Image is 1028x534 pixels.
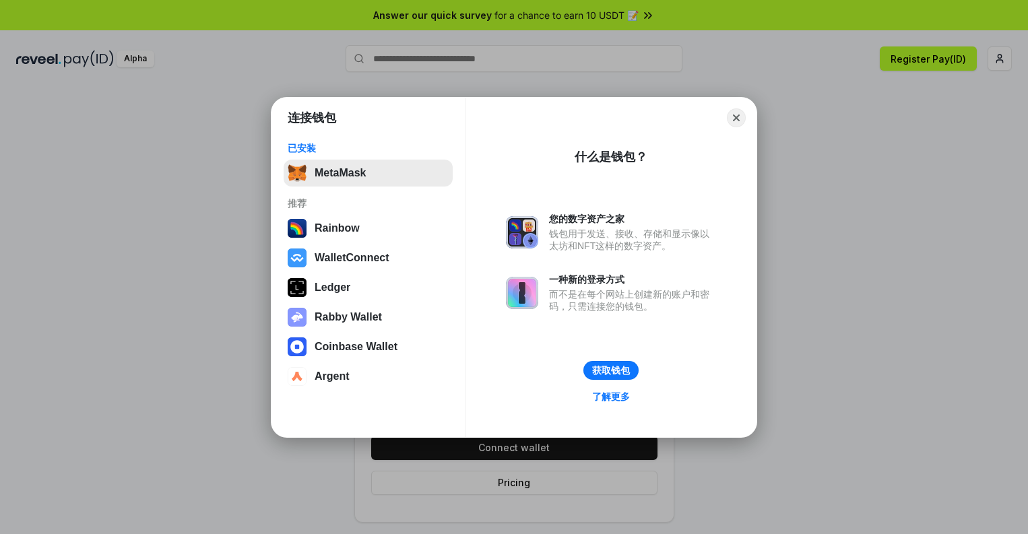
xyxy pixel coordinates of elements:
button: WalletConnect [284,244,453,271]
img: svg+xml,%3Csvg%20width%3D%22120%22%20height%3D%22120%22%20viewBox%3D%220%200%20120%20120%22%20fil... [288,219,307,238]
h1: 连接钱包 [288,110,336,126]
button: Ledger [284,274,453,301]
img: svg+xml,%3Csvg%20width%3D%2228%22%20height%3D%2228%22%20viewBox%3D%220%200%2028%2028%22%20fill%3D... [288,248,307,267]
div: 了解更多 [592,391,630,403]
img: svg+xml,%3Csvg%20width%3D%2228%22%20height%3D%2228%22%20viewBox%3D%220%200%2028%2028%22%20fill%3D... [288,337,307,356]
button: Close [727,108,746,127]
div: 获取钱包 [592,364,630,376]
div: Argent [315,370,350,382]
div: Rabby Wallet [315,311,382,323]
div: 一种新的登录方式 [549,273,716,286]
div: 推荐 [288,197,449,209]
div: WalletConnect [315,252,389,264]
div: Ledger [315,281,350,294]
button: 获取钱包 [583,361,639,380]
img: svg+xml,%3Csvg%20xmlns%3D%22http%3A%2F%2Fwww.w3.org%2F2000%2Fsvg%22%20width%3D%2228%22%20height%3... [288,278,307,297]
div: 已安装 [288,142,449,154]
a: 了解更多 [584,388,638,405]
button: Coinbase Wallet [284,333,453,360]
div: 什么是钱包？ [575,149,647,165]
img: svg+xml,%3Csvg%20width%3D%2228%22%20height%3D%2228%22%20viewBox%3D%220%200%2028%2028%22%20fill%3D... [288,367,307,386]
button: Rainbow [284,215,453,242]
img: svg+xml,%3Csvg%20xmlns%3D%22http%3A%2F%2Fwww.w3.org%2F2000%2Fsvg%22%20fill%3D%22none%22%20viewBox... [288,308,307,327]
div: Coinbase Wallet [315,341,397,353]
div: Rainbow [315,222,360,234]
button: MetaMask [284,160,453,187]
img: svg+xml,%3Csvg%20xmlns%3D%22http%3A%2F%2Fwww.w3.org%2F2000%2Fsvg%22%20fill%3D%22none%22%20viewBox... [506,216,538,248]
div: 而不是在每个网站上创建新的账户和密码，只需连接您的钱包。 [549,288,716,312]
div: 钱包用于发送、接收、存储和显示像以太坊和NFT这样的数字资产。 [549,228,716,252]
div: MetaMask [315,167,366,179]
div: 您的数字资产之家 [549,213,716,225]
img: svg+xml,%3Csvg%20fill%3D%22none%22%20height%3D%2233%22%20viewBox%3D%220%200%2035%2033%22%20width%... [288,164,307,182]
button: Argent [284,363,453,390]
button: Rabby Wallet [284,304,453,331]
img: svg+xml,%3Csvg%20xmlns%3D%22http%3A%2F%2Fwww.w3.org%2F2000%2Fsvg%22%20fill%3D%22none%22%20viewBox... [506,277,538,309]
